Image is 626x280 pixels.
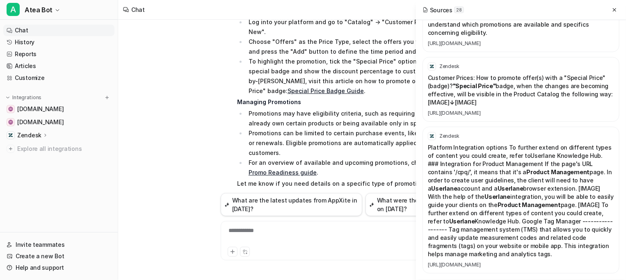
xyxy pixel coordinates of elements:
p: Customer Prices: How to promote offer(s) with a "Special Price" (badge)? badge, when the changes ... [428,74,614,107]
a: Help and support [3,262,114,273]
strong: Userlane [498,185,523,192]
strong: Userlane [449,218,475,225]
a: Create a new Bot [3,250,114,262]
li: For an overview of available and upcoming promotions, check the . [246,158,477,178]
strong: ↓ [450,99,455,106]
a: [URL][DOMAIN_NAME] [428,40,614,47]
a: Explore all integrations [3,143,114,155]
img: Zendesk [430,134,434,139]
span: 28 [454,7,464,13]
a: Reports [3,48,114,60]
a: Customize [3,72,114,84]
p: Integrations [12,94,41,101]
a: Global Promo Readiness guide [249,159,459,176]
strong: "Special Price" [453,82,496,89]
span: [DOMAIN_NAME] [17,105,64,113]
strong: Userlane [432,185,457,192]
span: Explore all integrations [17,142,111,155]
li: To highlight the promotion, tick the "Special Price" option. This will display a special badge an... [246,57,477,96]
button: Integrations [3,93,44,102]
a: Special Price Badge Guide [288,87,364,94]
span: Atea Bot [25,4,53,16]
button: What were the key highlights in AppXite's news on [DATE]? [366,193,523,216]
li: Promotions can be limited to certain purchase events, like new subscriptions or renewals. Eligibl... [246,128,477,158]
img: menu_add.svg [104,95,110,100]
img: Zendesk [430,64,434,69]
p: Let me know if you need details on a specific type of promotion or step! [237,179,477,189]
button: What are the latest updates from AppXite in [DATE]? [221,193,362,216]
div: Chat [131,5,145,14]
img: developer.appxite.com [8,107,13,112]
li: Promotions may have eligibility criteria, such as requiring customers to already own certain prod... [246,109,477,128]
p: Zendesk [17,131,41,139]
img: expand menu [5,95,11,100]
strong: Managing Promotions [237,98,301,105]
strong: Product Management [526,168,589,175]
a: [URL][DOMAIN_NAME] [428,110,614,116]
img: explore all integrations [7,145,15,153]
a: Chat [3,25,114,36]
a: Userlane Knowledge Hub [531,152,601,159]
a: History [3,36,114,48]
li: Log into your platform and go to "Catalog" → "Customer Prices" → "Create New". [246,17,477,37]
a: documenter.getpostman.com[DOMAIN_NAME] [3,116,114,128]
p: Platform Integration options To further extend on different types of content you could create, re... [428,143,614,258]
span: A [7,3,20,16]
a: Articles [3,60,114,72]
h2: Sources [423,6,464,14]
a: [URL][DOMAIN_NAME] [428,262,614,268]
img: documenter.getpostman.com [8,120,13,125]
a: Invite teammates [3,239,114,250]
p: Zendesk [439,63,459,70]
p: Zendesk [439,133,459,139]
strong: Product Management [498,201,561,208]
img: Zendesk [8,133,13,138]
li: Choose "Offers" as the Price Type, select the offers you want to promote, and press the "Add" but... [246,37,477,57]
strong: Userlane [484,193,510,200]
a: developer.appxite.com[DOMAIN_NAME] [3,103,114,115]
span: [DOMAIN_NAME] [17,118,64,126]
